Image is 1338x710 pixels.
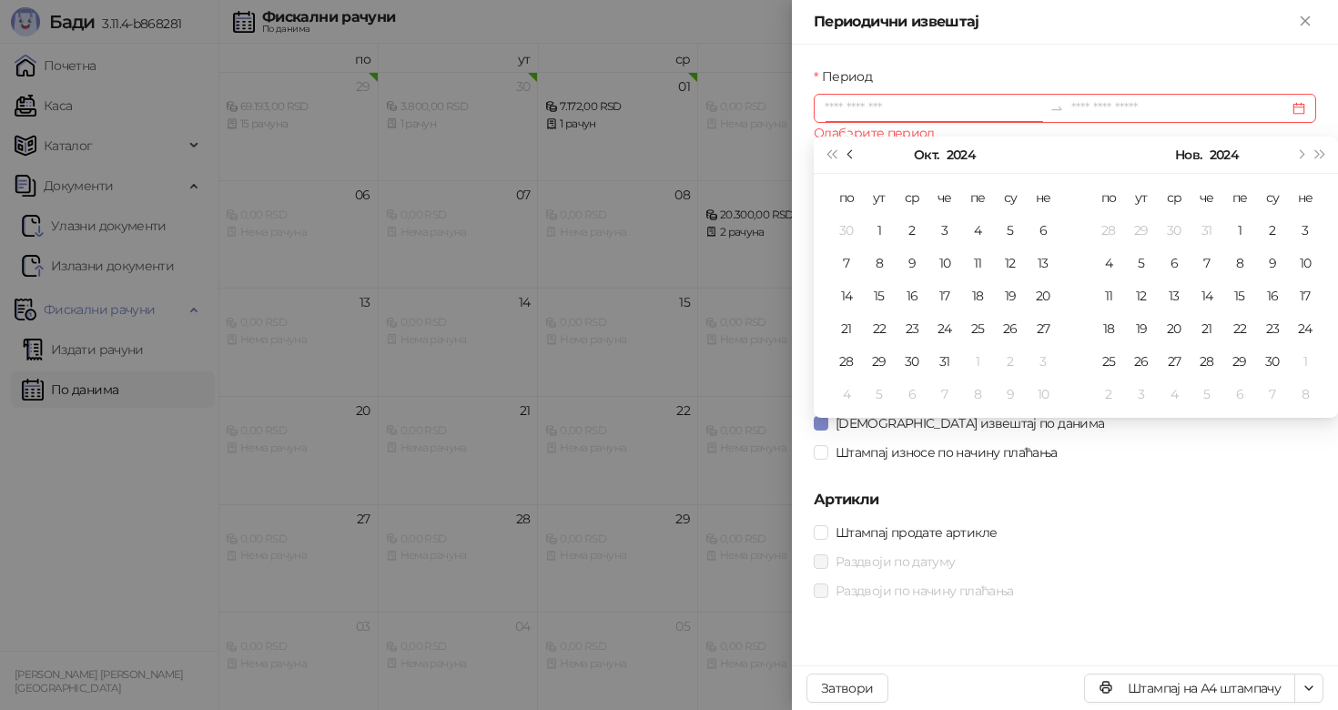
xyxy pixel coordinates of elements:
div: 6 [901,383,923,405]
td: 2024-10-26 [994,312,1027,345]
th: су [1256,181,1289,214]
td: 2024-11-06 [1158,247,1191,279]
td: 2024-10-14 [830,279,863,312]
button: Претходни месец (PageUp) [841,137,861,173]
th: пе [1223,181,1256,214]
div: 11 [1098,285,1120,307]
div: 1 [967,350,988,372]
div: 15 [1229,285,1251,307]
input: Период [825,98,1042,118]
td: 2024-10-02 [896,214,928,247]
div: 12 [1130,285,1152,307]
div: 30 [836,219,857,241]
td: 2024-11-26 [1125,345,1158,378]
button: Следећи месец (PageDown) [1290,137,1310,173]
th: ут [863,181,896,214]
div: 24 [934,318,956,340]
div: 29 [1229,350,1251,372]
div: 19 [999,285,1021,307]
h5: Артикли [814,489,1316,511]
button: Изабери годину [1210,137,1239,173]
div: 8 [967,383,988,405]
div: 3 [934,219,956,241]
div: 25 [1098,350,1120,372]
td: 2024-10-20 [1027,279,1059,312]
td: 2024-11-21 [1191,312,1223,345]
div: 22 [1229,318,1251,340]
div: 2 [901,219,923,241]
div: 8 [1294,383,1316,405]
label: Период [814,66,883,86]
td: 2024-11-03 [1027,345,1059,378]
td: 2024-11-19 [1125,312,1158,345]
span: swap-right [1049,101,1064,116]
td: 2024-10-30 [1158,214,1191,247]
td: 2024-10-22 [863,312,896,345]
td: 2024-10-29 [863,345,896,378]
td: 2024-11-22 [1223,312,1256,345]
div: 4 [1163,383,1185,405]
button: Претходна година (Control + left) [821,137,841,173]
div: 3 [1032,350,1054,372]
div: 27 [1032,318,1054,340]
div: 29 [868,350,890,372]
td: 2024-11-24 [1289,312,1322,345]
button: Затвори [806,674,888,703]
div: 28 [1196,350,1218,372]
td: 2024-09-30 [830,214,863,247]
span: [DEMOGRAPHIC_DATA] извештај по данима [828,413,1111,433]
div: 30 [1163,219,1185,241]
td: 2024-12-08 [1289,378,1322,411]
th: по [830,181,863,214]
td: 2024-10-31 [1191,214,1223,247]
div: 3 [1130,383,1152,405]
div: 6 [1032,219,1054,241]
td: 2024-11-08 [961,378,994,411]
div: 30 [1262,350,1283,372]
span: to [1049,101,1064,116]
td: 2024-12-05 [1191,378,1223,411]
td: 2024-10-15 [863,279,896,312]
div: 10 [1032,383,1054,405]
div: 21 [1196,318,1218,340]
td: 2024-11-04 [830,378,863,411]
div: 17 [1294,285,1316,307]
td: 2024-10-09 [896,247,928,279]
div: 2 [1262,219,1283,241]
div: 17 [934,285,956,307]
td: 2024-10-27 [1027,312,1059,345]
td: 2024-11-28 [1191,345,1223,378]
div: 22 [868,318,890,340]
div: 1 [868,219,890,241]
div: 13 [1163,285,1185,307]
td: 2024-10-10 [928,247,961,279]
td: 2024-10-30 [896,345,928,378]
td: 2024-11-01 [961,345,994,378]
td: 2024-10-28 [1092,214,1125,247]
div: 11 [967,252,988,274]
div: 13 [1032,252,1054,274]
td: 2024-11-29 [1223,345,1256,378]
td: 2024-10-25 [961,312,994,345]
td: 2024-10-23 [896,312,928,345]
td: 2024-11-06 [896,378,928,411]
td: 2024-11-07 [928,378,961,411]
td: 2024-12-04 [1158,378,1191,411]
td: 2024-10-24 [928,312,961,345]
td: 2024-10-03 [928,214,961,247]
td: 2024-10-05 [994,214,1027,247]
div: 8 [868,252,890,274]
div: 10 [934,252,956,274]
span: Штампај продате артикле [828,522,1004,543]
div: 23 [901,318,923,340]
td: 2024-11-05 [863,378,896,411]
th: че [928,181,961,214]
span: Штампај износе по начину плаћања [828,442,1065,462]
div: 2 [999,350,1021,372]
div: 28 [1098,219,1120,241]
th: су [994,181,1027,214]
td: 2024-11-13 [1158,279,1191,312]
div: 24 [1294,318,1316,340]
button: Штампај на А4 штампачу [1084,674,1295,703]
td: 2024-10-01 [863,214,896,247]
